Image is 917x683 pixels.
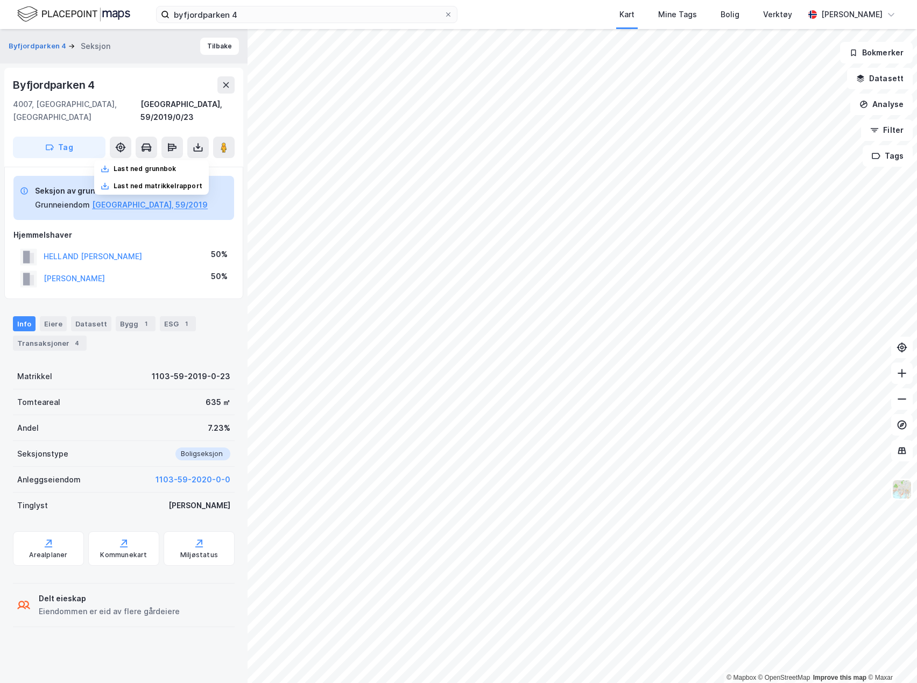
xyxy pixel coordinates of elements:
div: Bolig [721,8,739,21]
div: Kart [619,8,634,21]
div: 50% [211,270,228,283]
img: Z [892,479,912,500]
div: Grunneiendom [35,198,90,211]
button: Bokmerker [840,42,913,63]
button: [GEOGRAPHIC_DATA], 59/2019 [92,198,208,211]
div: 1 [181,318,192,329]
div: Tinglyst [17,499,48,512]
div: 50% [211,248,228,261]
button: Tags [863,145,913,167]
div: 1103-59-2019-0-23 [152,370,230,383]
div: Andel [17,422,39,435]
div: Eiere [40,316,67,331]
div: Last ned matrikkelrapport [114,182,202,190]
div: 7.23% [208,422,230,435]
div: 635 ㎡ [206,396,230,409]
div: Mine Tags [658,8,697,21]
div: 1 [140,318,151,329]
div: ESG [160,316,196,331]
div: Datasett [71,316,111,331]
iframe: Chat Widget [863,631,917,683]
div: Byfjordparken 4 [13,76,97,94]
button: Tilbake [200,38,239,55]
div: Tomteareal [17,396,60,409]
div: Last ned grunnbok [114,165,176,173]
div: Transaksjoner [13,336,87,351]
div: Matrikkel [17,370,52,383]
div: 4007, [GEOGRAPHIC_DATA], [GEOGRAPHIC_DATA] [13,98,140,124]
div: Miljøstatus [180,551,218,559]
button: Byfjordparken 4 [9,41,68,52]
div: [PERSON_NAME] [168,499,230,512]
div: [PERSON_NAME] [821,8,883,21]
div: Delt eieskap [39,592,180,605]
div: Eiendommen er eid av flere gårdeiere [39,605,180,618]
div: Bygg [116,316,156,331]
div: Arealplaner [29,551,67,559]
input: Søk på adresse, matrikkel, gårdeiere, leietakere eller personer [170,6,444,23]
div: Hjemmelshaver [13,229,234,241]
a: OpenStreetMap [758,674,810,681]
div: Anleggseiendom [17,473,81,486]
div: Kommunekart [100,551,147,559]
div: Seksjon [81,40,110,53]
button: Filter [861,119,913,141]
div: Verktøy [763,8,792,21]
a: Mapbox [726,674,756,681]
img: logo.f888ab2527a4732fd821a326f86c7f29.svg [17,5,130,24]
div: Seksjonstype [17,447,68,460]
button: Datasett [847,68,913,89]
button: Analyse [850,94,913,115]
div: 4 [72,338,82,348]
button: 1103-59-2020-0-0 [156,473,230,486]
div: [GEOGRAPHIC_DATA], 59/2019/0/23 [140,98,235,124]
div: Kontrollprogram for chat [863,631,917,683]
button: Tag [13,137,105,158]
a: Improve this map [813,674,866,681]
div: Info [13,316,36,331]
div: Seksjon av grunneiendom [35,184,208,197]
